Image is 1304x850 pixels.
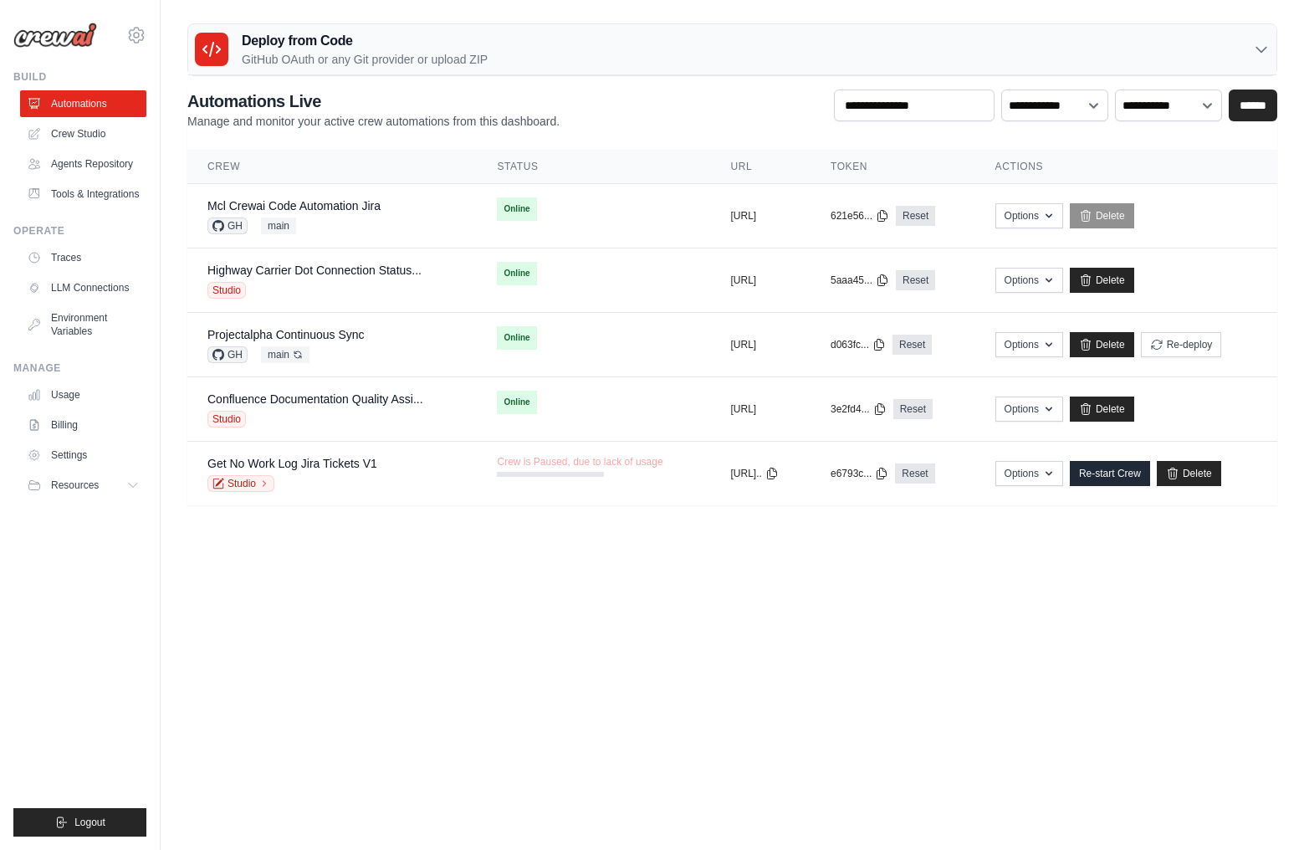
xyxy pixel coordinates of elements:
[831,402,887,416] button: 3e2fd4...
[477,150,710,184] th: Status
[20,412,146,438] a: Billing
[13,808,146,837] button: Logout
[13,23,97,48] img: Logo
[975,150,1277,184] th: Actions
[896,206,935,226] a: Reset
[13,361,146,375] div: Manage
[831,209,889,223] button: 621e56...
[1070,332,1134,357] a: Delete
[20,442,146,469] a: Settings
[995,461,1063,486] button: Options
[261,346,309,363] span: main
[187,113,560,130] p: Manage and monitor your active crew automations from this dashboard.
[896,270,935,290] a: Reset
[207,457,377,470] a: Get No Work Log Jira Tickets V1
[1070,397,1134,422] a: Delete
[995,203,1063,228] button: Options
[1157,461,1221,486] a: Delete
[207,392,423,406] a: Confluence Documentation Quality Assi...
[1070,268,1134,293] a: Delete
[207,199,381,212] a: Mcl Crewai Code Automation Jira
[497,391,536,414] span: Online
[20,244,146,271] a: Traces
[995,332,1063,357] button: Options
[995,397,1063,422] button: Options
[187,90,560,113] h2: Automations Live
[20,120,146,147] a: Crew Studio
[20,90,146,117] a: Automations
[1070,203,1134,228] a: Delete
[207,346,248,363] span: GH
[893,399,933,419] a: Reset
[497,262,536,285] span: Online
[13,70,146,84] div: Build
[497,455,662,469] span: Crew is Paused, due to lack of usage
[1070,461,1150,486] a: Re-start Crew
[831,467,888,480] button: e6793c...
[20,381,146,408] a: Usage
[711,150,811,184] th: URL
[242,31,488,51] h3: Deploy from Code
[1141,332,1222,357] button: Re-deploy
[895,463,934,484] a: Reset
[831,338,886,351] button: d063fc...
[20,274,146,301] a: LLM Connections
[13,224,146,238] div: Operate
[20,472,146,499] button: Resources
[242,51,488,68] p: GitHub OAuth or any Git provider or upload ZIP
[51,479,99,492] span: Resources
[261,218,296,234] span: main
[20,181,146,207] a: Tools & Integrations
[497,326,536,350] span: Online
[207,218,248,234] span: GH
[892,335,932,355] a: Reset
[497,197,536,221] span: Online
[207,328,365,341] a: Projectalpha Continuous Sync
[20,305,146,345] a: Environment Variables
[207,411,246,428] span: Studio
[207,264,422,277] a: Highway Carrier Dot Connection Status...
[74,816,105,829] span: Logout
[831,274,889,287] button: 5aaa45...
[995,268,1063,293] button: Options
[20,151,146,177] a: Agents Repository
[207,282,246,299] span: Studio
[811,150,975,184] th: Token
[207,475,274,492] a: Studio
[187,150,477,184] th: Crew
